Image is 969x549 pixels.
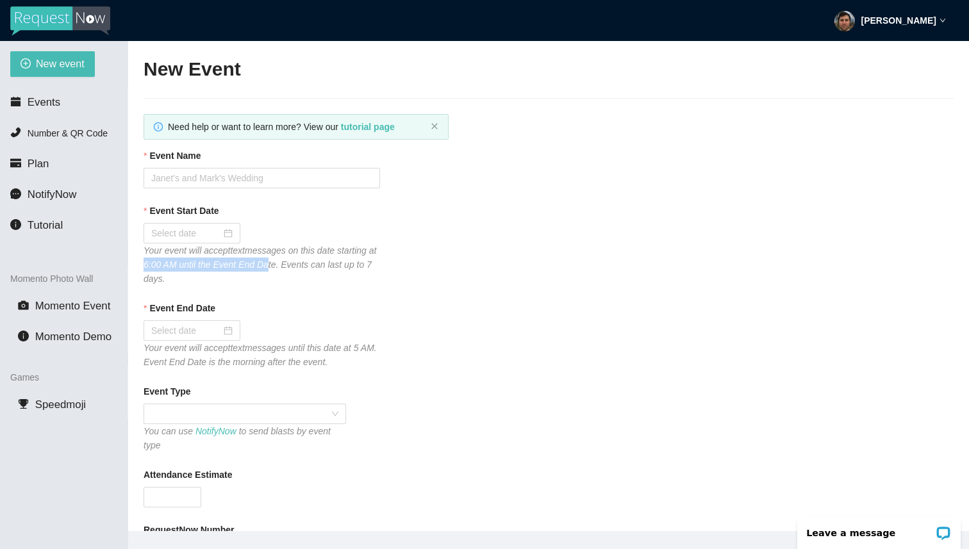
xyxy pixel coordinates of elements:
[861,15,936,26] strong: [PERSON_NAME]
[35,331,112,343] span: Momento Demo
[10,127,21,138] span: phone
[18,331,29,341] span: info-circle
[149,301,215,315] b: Event End Date
[154,122,163,131] span: info-circle
[144,343,377,367] i: Your event will accept text messages until this date at 5 AM. Event End Date is the morning after...
[35,398,86,411] span: Speedmoji
[144,168,380,188] input: Janet's and Mark's Wedding
[18,300,29,311] span: camera
[834,11,855,31] img: ACg8ocL1bTAKA2lfBXigJvF4dVmn0cAK-qBhFLcZIcYm964A_60Xrl0o=s96-c
[28,158,49,170] span: Plan
[144,523,235,537] b: RequestNow Number
[10,158,21,168] span: credit-card
[21,58,31,70] span: plus-circle
[28,96,60,108] span: Events
[341,122,395,132] a: tutorial page
[149,204,219,218] b: Event Start Date
[940,17,946,24] span: down
[144,468,232,482] b: Attendance Estimate
[28,188,76,201] span: NotifyNow
[195,426,236,436] a: NotifyNow
[149,149,201,163] b: Event Name
[28,219,63,231] span: Tutorial
[10,51,95,77] button: plus-circleNew event
[144,384,191,398] b: Event Type
[10,96,21,107] span: calendar
[431,122,438,131] button: close
[144,245,376,284] i: Your event will accept text messages on this date starting at 6:00 AM until the Event End Date. E...
[151,324,221,338] input: Select date
[789,509,969,549] iframe: LiveChat chat widget
[35,300,111,312] span: Momento Event
[151,226,221,240] input: Select date
[168,122,395,132] span: Need help or want to learn more? View our
[18,398,29,409] span: trophy
[431,122,438,130] span: close
[144,424,346,452] div: You can use to send blasts by event type
[36,56,85,72] span: New event
[10,6,110,36] img: RequestNow
[144,56,954,83] h2: New Event
[10,188,21,199] span: message
[28,128,108,138] span: Number & QR Code
[10,219,21,230] span: info-circle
